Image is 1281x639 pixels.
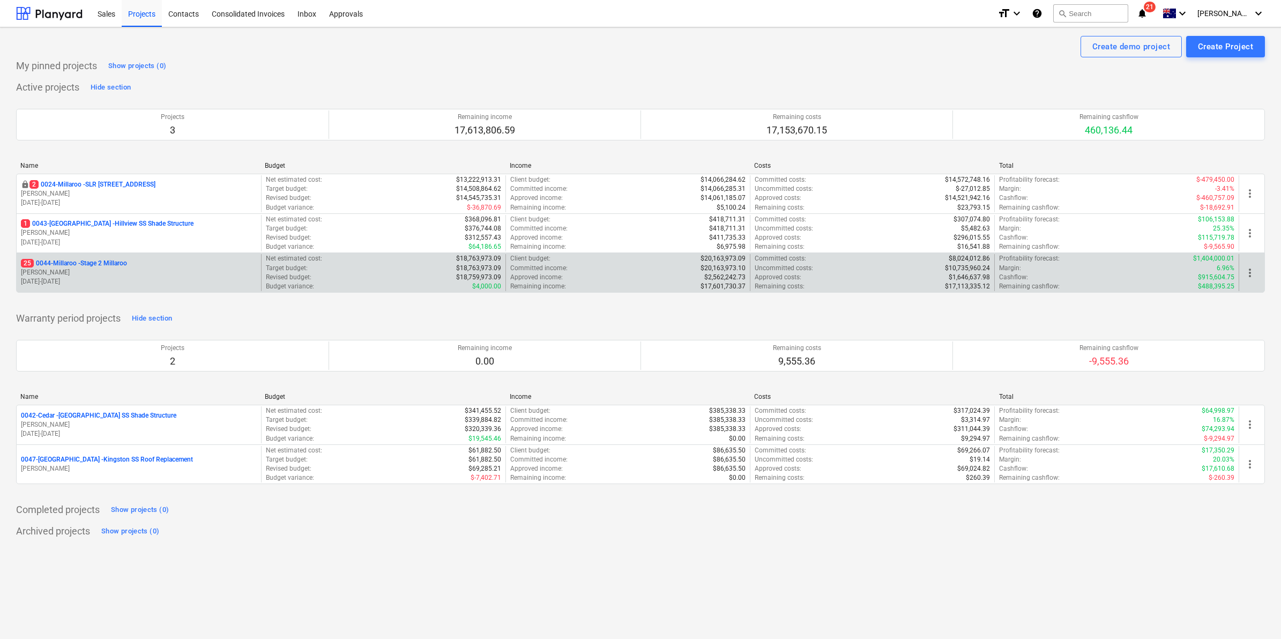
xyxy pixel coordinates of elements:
p: 6.96% [1217,264,1234,273]
p: $14,545,735.31 [456,194,501,203]
span: more_vert [1243,187,1256,200]
p: Client budget : [510,175,550,184]
p: Profitability forecast : [999,406,1060,415]
p: $13,222,913.31 [456,175,501,184]
div: Costs [754,393,990,400]
span: 25 [21,259,34,268]
p: Committed income : [510,224,568,233]
div: Costs [754,162,990,169]
p: Target budget : [266,184,308,194]
p: Profitability forecast : [999,254,1060,263]
div: Hide section [132,313,172,325]
p: Target budget : [266,455,308,464]
p: $-36,870.69 [467,203,501,212]
p: Remaining income : [510,434,566,443]
p: [PERSON_NAME] [21,268,257,277]
i: Knowledge base [1032,7,1042,20]
p: Approved costs : [755,464,801,473]
p: $2,562,242.73 [704,273,746,282]
button: Show projects (0) [108,501,172,518]
p: 25.35% [1213,224,1234,233]
p: $14,066,284.62 [701,175,746,184]
div: Create Project [1198,40,1253,54]
p: $14,061,185.07 [701,194,746,203]
p: Remaining costs : [755,282,805,291]
p: $-460,757.09 [1196,194,1234,203]
div: Income [510,162,746,169]
p: $64,186.65 [468,242,501,251]
p: Net estimated cost : [266,254,322,263]
p: Client budget : [510,254,550,263]
button: Show projects (0) [106,57,169,75]
button: Show projects (0) [99,523,162,540]
p: Cashflow : [999,194,1028,203]
p: Remaining cashflow [1079,113,1138,122]
p: Profitability forecast : [999,446,1060,455]
p: Warranty period projects [16,312,121,325]
span: [PERSON_NAME] [1197,9,1251,18]
div: Total [999,162,1235,169]
p: 0.00 [458,355,512,368]
p: Approved costs : [755,194,801,203]
p: Remaining cashflow : [999,203,1060,212]
p: $17,610.68 [1202,464,1234,473]
p: Revised budget : [266,194,311,203]
p: Remaining costs : [755,203,805,212]
p: $64,998.97 [1202,406,1234,415]
button: Search [1053,4,1128,23]
p: Uncommitted costs : [755,264,813,273]
p: [DATE] - [DATE] [21,198,257,207]
p: [PERSON_NAME] [21,420,257,429]
p: $14,508,864.62 [456,184,501,194]
p: 20.03% [1213,455,1234,464]
p: $4,000.00 [472,282,501,291]
p: Net estimated cost : [266,446,322,455]
p: Approved income : [510,273,563,282]
p: Projects [161,344,184,353]
p: Completed projects [16,503,100,516]
p: Cashflow : [999,425,1028,434]
p: Archived projects [16,525,90,538]
p: $307,074.80 [954,215,990,224]
p: $368,096.81 [465,215,501,224]
div: 10043-[GEOGRAPHIC_DATA] -Hillview SS Shade Structure[PERSON_NAME][DATE]-[DATE] [21,219,257,247]
p: Remaining income : [510,242,566,251]
p: $411,735.33 [709,233,746,242]
p: $61,882.50 [468,455,501,464]
i: notifications [1137,7,1148,20]
p: Budget variance : [266,203,314,212]
div: 0047-[GEOGRAPHIC_DATA] -Kingston SS Roof Replacement[PERSON_NAME] [21,455,257,473]
p: $61,882.50 [468,446,501,455]
p: Committed income : [510,415,568,425]
p: Target budget : [266,264,308,273]
div: Name [20,162,256,169]
p: $74,293.94 [1202,425,1234,434]
p: $0.00 [729,434,746,443]
p: $-260.39 [1209,473,1234,482]
p: $-479,450.00 [1196,175,1234,184]
p: $385,338.33 [709,406,746,415]
span: 21 [1144,2,1156,12]
p: Uncommitted costs : [755,455,813,464]
p: $320,339.36 [465,425,501,434]
p: [DATE] - [DATE] [21,429,257,439]
p: $69,024.82 [957,464,990,473]
div: Create demo project [1092,40,1170,54]
p: $5,482.63 [961,224,990,233]
p: $3,314.97 [961,415,990,425]
p: 0047-[GEOGRAPHIC_DATA] - Kingston SS Roof Replacement [21,455,193,464]
p: 3 [161,124,184,137]
p: Committed costs : [755,215,806,224]
div: Budget [265,393,501,400]
p: 0024-Millaroo - SLR [STREET_ADDRESS] [29,180,155,189]
button: Create Project [1186,36,1265,57]
p: $418,711.31 [709,224,746,233]
p: 9,555.36 [773,355,821,368]
div: Name [20,393,256,400]
p: $312,557.43 [465,233,501,242]
p: Remaining cashflow : [999,242,1060,251]
div: Hide section [91,81,131,94]
div: 250044-Millaroo -Stage 2 Millaroo[PERSON_NAME][DATE]-[DATE] [21,259,257,286]
p: Remaining cashflow : [999,473,1060,482]
p: Budget variance : [266,434,314,443]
